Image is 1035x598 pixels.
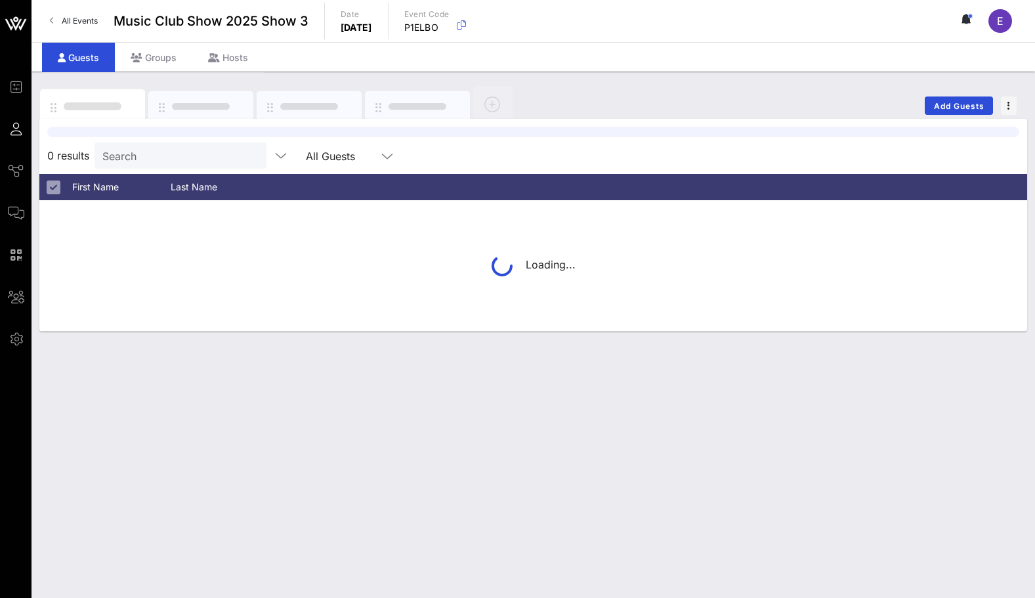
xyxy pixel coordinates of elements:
div: Hosts [192,43,264,72]
p: Event Code [404,8,450,21]
div: Guests [42,43,115,72]
span: All Events [62,16,98,26]
p: Date [341,8,372,21]
a: All Events [42,11,106,32]
div: Groups [115,43,192,72]
p: P1ELBO [404,21,450,34]
span: Add Guests [933,101,985,111]
div: All Guests [298,142,403,169]
div: E [988,9,1012,33]
button: Add Guests [925,96,993,115]
span: 0 results [47,148,89,163]
div: Last Name [171,174,269,200]
span: E [997,14,1003,28]
div: Loading... [492,255,576,276]
span: Music Club Show 2025 Show 3 [114,11,308,31]
div: All Guests [306,150,355,162]
div: First Name [72,174,171,200]
p: [DATE] [341,21,372,34]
